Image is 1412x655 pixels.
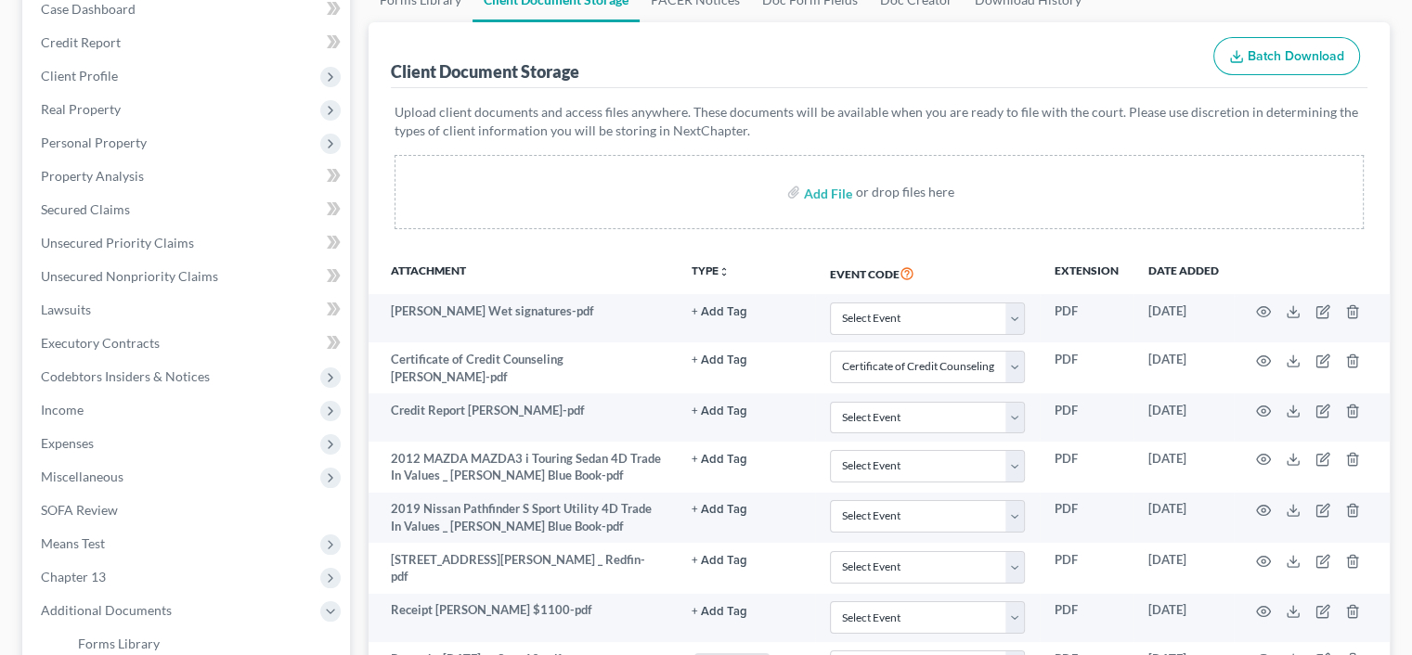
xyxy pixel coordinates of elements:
[41,602,172,618] span: Additional Documents
[369,251,677,294] th: Attachment
[395,103,1364,140] p: Upload client documents and access files anywhere. These documents will be available when you are...
[1040,493,1133,544] td: PDF
[41,402,84,417] span: Income
[1040,251,1133,294] th: Extension
[26,327,350,360] a: Executory Contracts
[41,502,118,518] span: SOFA Review
[692,606,747,618] button: + Add Tag
[1040,294,1133,342] td: PDF
[41,569,106,584] span: Chapter 13
[815,251,1040,294] th: Event Code
[1133,543,1234,594] td: [DATE]
[26,226,350,260] a: Unsecured Priority Claims
[41,201,130,217] span: Secured Claims
[41,1,136,17] span: Case Dashboard
[1040,393,1133,442] td: PDF
[692,454,747,466] button: + Add Tag
[41,135,147,150] span: Personal Property
[1133,594,1234,642] td: [DATE]
[41,302,91,317] span: Lawsuits
[692,504,747,516] button: + Add Tag
[719,266,730,277] i: unfold_more
[692,302,800,320] a: + Add Tag
[692,500,800,518] a: + Add Tag
[692,450,800,468] a: + Add Tag
[1133,251,1234,294] th: Date added
[1040,594,1133,642] td: PDF
[856,183,954,201] div: or drop files here
[692,601,800,619] a: + Add Tag
[1133,342,1234,393] td: [DATE]
[692,551,800,569] a: + Add Tag
[369,342,677,393] td: Certificate of Credit Counseling [PERSON_NAME]-pdf
[41,368,210,384] span: Codebtors Insiders & Notices
[1213,37,1360,76] button: Batch Download
[692,265,730,277] button: TYPEunfold_more
[26,160,350,193] a: Property Analysis
[391,60,579,83] div: Client Document Storage
[692,555,747,567] button: + Add Tag
[41,435,94,451] span: Expenses
[369,294,677,342] td: [PERSON_NAME] Wet signatures-pdf
[41,235,194,250] span: Unsecured Priority Claims
[1133,442,1234,493] td: [DATE]
[1040,442,1133,493] td: PDF
[26,26,350,59] a: Credit Report
[41,335,160,351] span: Executory Contracts
[41,101,121,117] span: Real Property
[369,442,677,493] td: 2012 MAZDA MAZDA3 i Touring Sedan 4D Trade In Values _ [PERSON_NAME] Blue Book-pdf
[692,405,747,417] button: + Add Tag
[41,268,218,284] span: Unsecured Nonpriority Claims
[41,68,118,83] span: Client Profile
[369,393,677,442] td: Credit Report [PERSON_NAME]-pdf
[78,636,160,651] span: Forms Library
[692,354,747,366] button: + Add Tag
[41,168,144,184] span: Property Analysis
[41,34,121,50] span: Credit Report
[26,494,350,527] a: SOFA Review
[369,493,677,544] td: 2019 Nissan Pathfinder S Sport Utility 4D Trade In Values _ [PERSON_NAME] Blue Book-pdf
[1040,543,1133,594] td: PDF
[26,193,350,226] a: Secured Claims
[1133,393,1234,442] td: [DATE]
[1248,48,1344,64] span: Batch Download
[369,543,677,594] td: [STREET_ADDRESS][PERSON_NAME] _ Redfin-pdf
[26,293,350,327] a: Lawsuits
[41,469,123,484] span: Miscellaneous
[692,306,747,318] button: + Add Tag
[41,535,105,551] span: Means Test
[1133,493,1234,544] td: [DATE]
[1133,294,1234,342] td: [DATE]
[692,402,800,419] a: + Add Tag
[26,260,350,293] a: Unsecured Nonpriority Claims
[692,351,800,368] a: + Add Tag
[1040,342,1133,393] td: PDF
[369,594,677,642] td: Receipt [PERSON_NAME] $1100-pdf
